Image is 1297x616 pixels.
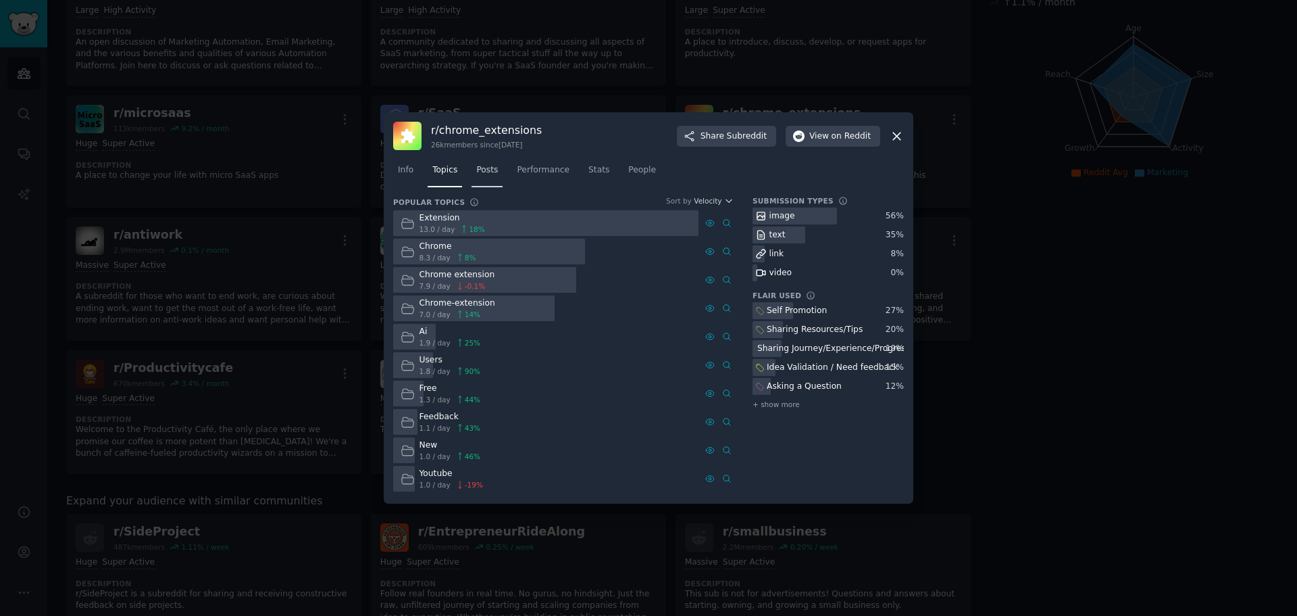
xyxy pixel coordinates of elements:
span: 46 % [465,452,480,461]
div: 26k members since [DATE] [431,140,542,149]
div: 27 % [886,305,904,317]
span: 1.0 / day [419,480,451,490]
div: Idea Validation / Need feedback [767,362,898,374]
h3: Popular Topics [393,197,465,207]
span: 18 % [469,224,484,234]
div: Extension [419,212,485,224]
div: video [769,267,792,279]
a: Performance [512,160,574,187]
div: Users [419,354,481,366]
div: 20 % [886,324,904,336]
h3: r/ chrome_extensions [431,123,542,137]
div: Sharing Resources/Tips [767,324,863,336]
div: Asking a Question [767,381,842,393]
span: 1.0 / day [419,452,451,461]
div: Chrome [419,241,476,253]
span: 43 % [465,423,480,433]
span: -0.1 % [465,281,485,291]
div: Sharing Journey/Experience/Progress Updates [757,343,947,355]
div: 15 % [886,362,904,374]
a: Info [393,160,418,187]
div: 19 % [886,343,904,355]
div: text [769,229,786,241]
a: People [624,160,661,187]
span: Info [398,164,413,176]
div: Self Promotion [767,305,827,317]
span: 7.9 / day [419,281,451,291]
span: Subreddit [727,131,767,143]
span: Posts [476,164,498,176]
span: 7.0 / day [419,310,451,319]
div: 35 % [886,229,904,241]
div: Feedback [419,411,481,423]
div: Youtube [419,468,483,480]
span: Velocity [694,196,721,206]
span: + show more [753,400,800,409]
span: -19 % [465,480,483,490]
span: People [628,164,656,176]
div: Free [419,383,481,395]
span: Performance [517,164,569,176]
span: 1.8 / day [419,366,451,376]
div: link [769,248,784,260]
div: Chrome-extension [419,298,495,310]
span: Topics [432,164,457,176]
span: Share [701,131,767,143]
div: 8 % [891,248,904,260]
span: on Reddit [832,131,871,143]
span: 8 % [465,253,476,262]
span: 25 % [465,338,480,348]
button: Velocity [694,196,734,206]
a: Topics [428,160,462,187]
div: New [419,440,481,452]
div: image [769,210,795,222]
h3: Flair Used [753,291,801,300]
button: Viewon Reddit [786,126,880,147]
span: 1.1 / day [419,423,451,433]
span: 90 % [465,366,480,376]
div: 12 % [886,381,904,393]
span: 13.0 / day [419,224,455,234]
div: 0 % [891,267,904,279]
a: Posts [472,160,503,187]
div: Chrome extension [419,269,495,281]
div: Sort by [666,196,692,206]
a: Stats [584,160,614,187]
span: View [809,131,871,143]
div: 56 % [886,210,904,222]
h3: Submission Types [753,196,834,206]
button: ShareSubreddit [677,126,776,147]
span: Stats [588,164,609,176]
div: Ai [419,326,481,338]
span: 44 % [465,395,480,404]
img: chrome_extensions [393,122,422,150]
span: 1.3 / day [419,395,451,404]
span: 14 % [465,310,480,319]
span: 8.3 / day [419,253,451,262]
span: 1.9 / day [419,338,451,348]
